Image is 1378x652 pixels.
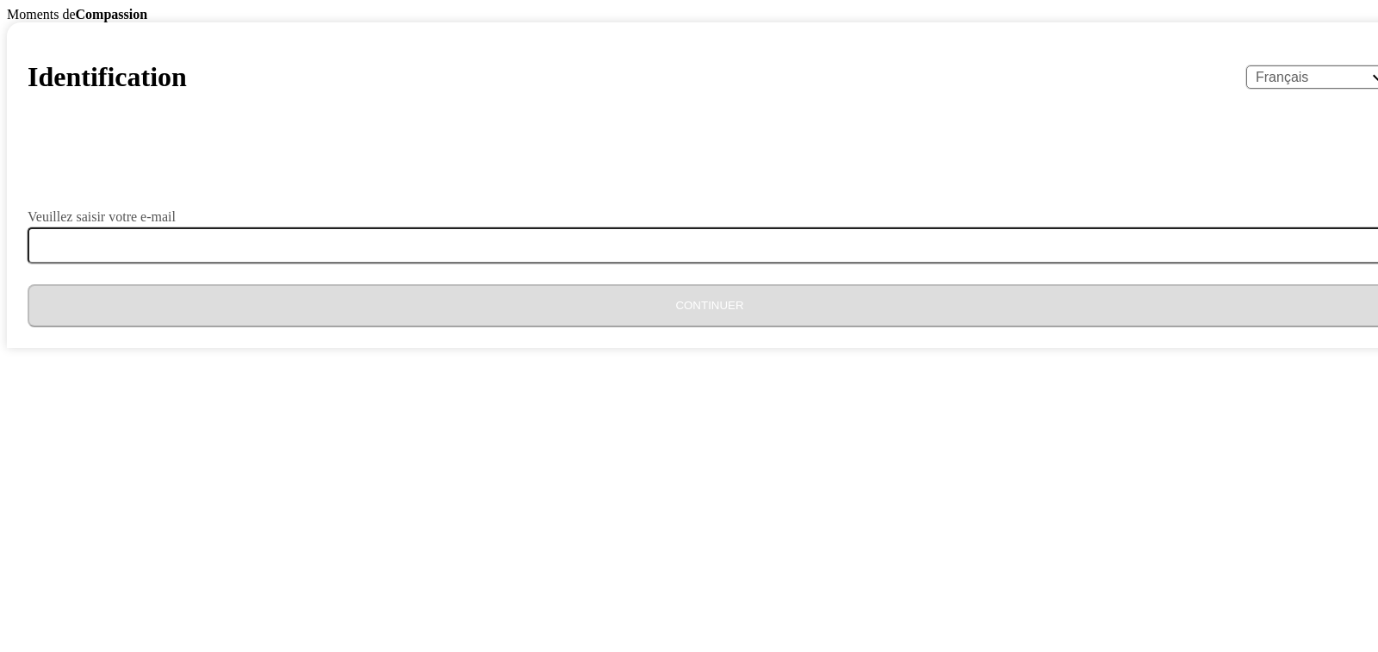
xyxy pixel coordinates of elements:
[7,7,1371,22] div: Moments de
[28,210,176,224] label: Veuillez saisir votre e-mail
[28,61,187,93] h1: Identification
[76,7,148,22] b: Compassion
